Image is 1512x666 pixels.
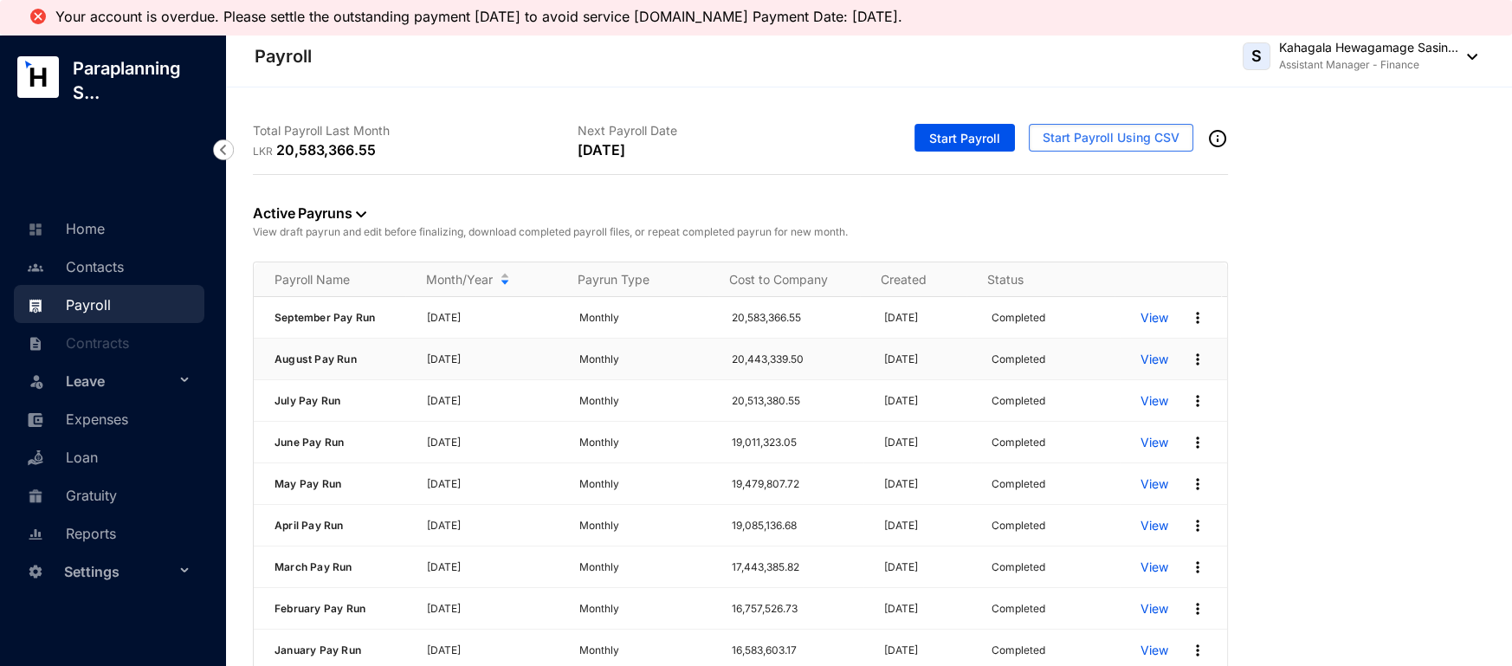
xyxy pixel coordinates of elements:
th: Payroll Name [254,262,405,297]
p: [DATE] [427,642,559,659]
li: Your account is overdue. Please settle the outstanding payment [DATE] to avoid service [DOMAIN_NA... [55,9,911,24]
p: Completed [992,434,1045,451]
span: Start Payroll Using CSV [1043,129,1179,146]
p: [DATE] [427,309,559,327]
img: payroll.289672236c54bbec4828.svg [28,298,43,314]
a: Active Payruns [253,204,366,222]
p: 19,085,136.68 [732,517,863,534]
img: report-unselected.e6a6b4230fc7da01f883.svg [28,527,43,542]
li: Expenses [14,399,204,437]
p: Monthly [579,309,711,327]
button: Start Payroll [914,124,1015,152]
span: Settings [64,554,175,589]
img: leave-unselected.2934df6273408c3f84d9.svg [28,372,45,390]
img: more.27664ee4a8faa814348e188645a3c1fc.svg [1189,434,1206,451]
p: 19,479,807.72 [732,475,863,493]
p: Completed [992,517,1045,534]
p: 16,583,603.17 [732,642,863,659]
th: Cost to Company [708,262,860,297]
a: View [1140,351,1168,368]
p: Completed [992,475,1045,493]
p: Completed [992,309,1045,327]
li: Contracts [14,323,204,361]
img: people-unselected.118708e94b43a90eceab.svg [28,260,43,275]
th: Created [860,262,967,297]
a: View [1140,475,1168,493]
span: April Pay Run [275,519,344,532]
li: Gratuity [14,475,204,514]
img: more.27664ee4a8faa814348e188645a3c1fc.svg [1189,392,1206,410]
img: settings-unselected.1febfda315e6e19643a1.svg [28,564,43,579]
p: [DATE] [884,475,971,493]
span: Month/Year [426,271,493,288]
p: [DATE] [427,600,559,618]
span: June Pay Run [275,436,344,449]
li: Contacts [14,247,204,285]
a: View [1140,642,1168,659]
p: Completed [992,351,1045,368]
p: Assistant Manager - Finance [1279,56,1458,74]
p: [DATE] [427,475,559,493]
th: Payrun Type [557,262,708,297]
p: Kahagala Hewagamage Sasin... [1279,39,1458,56]
p: [DATE] [427,351,559,368]
p: [DATE] [427,517,559,534]
span: July Pay Run [275,394,340,407]
a: Gratuity [23,487,117,504]
p: LKR [253,143,276,160]
p: 19,011,323.05 [732,434,863,451]
span: March Pay Run [275,560,352,573]
a: View [1140,309,1168,327]
span: S [1251,48,1262,64]
p: Completed [992,559,1045,576]
img: contract-unselected.99e2b2107c0a7dd48938.svg [28,336,43,352]
img: loan-unselected.d74d20a04637f2d15ab5.svg [28,450,43,466]
a: Contracts [23,334,129,352]
p: Monthly [579,392,711,410]
span: Start Payroll [929,130,1000,147]
a: Expenses [23,411,128,428]
span: Leave [66,364,175,398]
a: Contacts [23,258,124,275]
img: expense-unselected.2edcf0507c847f3e9e96.svg [28,412,43,428]
p: 20,513,380.55 [732,392,863,410]
img: alert-icon-error.ae2eb8c10aa5e3dc951a89517520af3a.svg [28,6,48,27]
p: [DATE] [884,600,971,618]
img: more.27664ee4a8faa814348e188645a3c1fc.svg [1189,559,1206,576]
p: 17,443,385.82 [732,559,863,576]
span: May Pay Run [275,477,341,490]
span: January Pay Run [275,643,361,656]
img: info-outined.c2a0bb1115a2853c7f4cb4062ec879bc.svg [1207,128,1228,149]
img: more.27664ee4a8faa814348e188645a3c1fc.svg [1189,642,1206,659]
li: Loan [14,437,204,475]
th: Status [966,262,1115,297]
p: [DATE] [884,434,971,451]
p: Monthly [579,642,711,659]
a: Reports [23,525,116,542]
a: View [1140,517,1168,534]
img: dropdown-black.8e83cc76930a90b1a4fdb6d089b7bf3a.svg [1458,54,1477,60]
a: View [1140,434,1168,451]
p: Completed [992,642,1045,659]
img: dropdown-black.8e83cc76930a90b1a4fdb6d089b7bf3a.svg [356,211,366,217]
li: Home [14,209,204,247]
p: Monthly [579,434,711,451]
li: Payroll [14,285,204,323]
a: View [1140,392,1168,410]
p: [DATE] [884,559,971,576]
a: View [1140,559,1168,576]
img: home-unselected.a29eae3204392db15eaf.svg [28,222,43,237]
p: Payroll [255,44,312,68]
p: View draft payrun and edit before finalizing, download completed payroll files, or repeat complet... [253,223,1228,241]
p: [DATE] [427,392,559,410]
p: 20,583,366.55 [732,309,863,327]
img: more.27664ee4a8faa814348e188645a3c1fc.svg [1189,351,1206,368]
p: [DATE] [884,517,971,534]
span: February Pay Run [275,602,365,615]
